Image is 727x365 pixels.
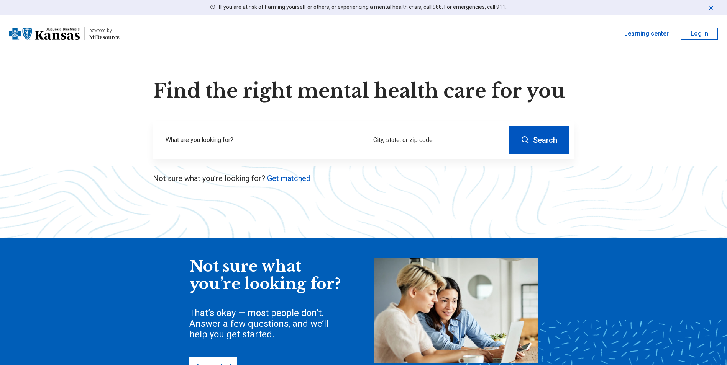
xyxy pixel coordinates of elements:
[9,24,80,43] img: Blue Cross Blue Shield Kansas
[624,29,669,38] a: Learning center
[189,308,343,340] div: That’s okay — most people don’t. Answer a few questions, and we’ll help you get started.
[9,24,120,43] a: Blue Cross Blue Shield Kansaspowered by
[153,173,574,184] p: Not sure what you’re looking for?
[707,3,715,12] button: Dismiss
[89,27,120,34] div: powered by
[509,126,569,154] button: Search
[153,80,574,103] h1: Find the right mental health care for you
[267,174,310,183] a: Get matched
[219,3,507,11] p: If you are at risk of harming yourself or others, or experiencing a mental health crisis, call 98...
[189,258,343,293] div: Not sure what you’re looking for?
[681,28,718,40] button: Log In
[166,135,354,145] label: What are you looking for?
